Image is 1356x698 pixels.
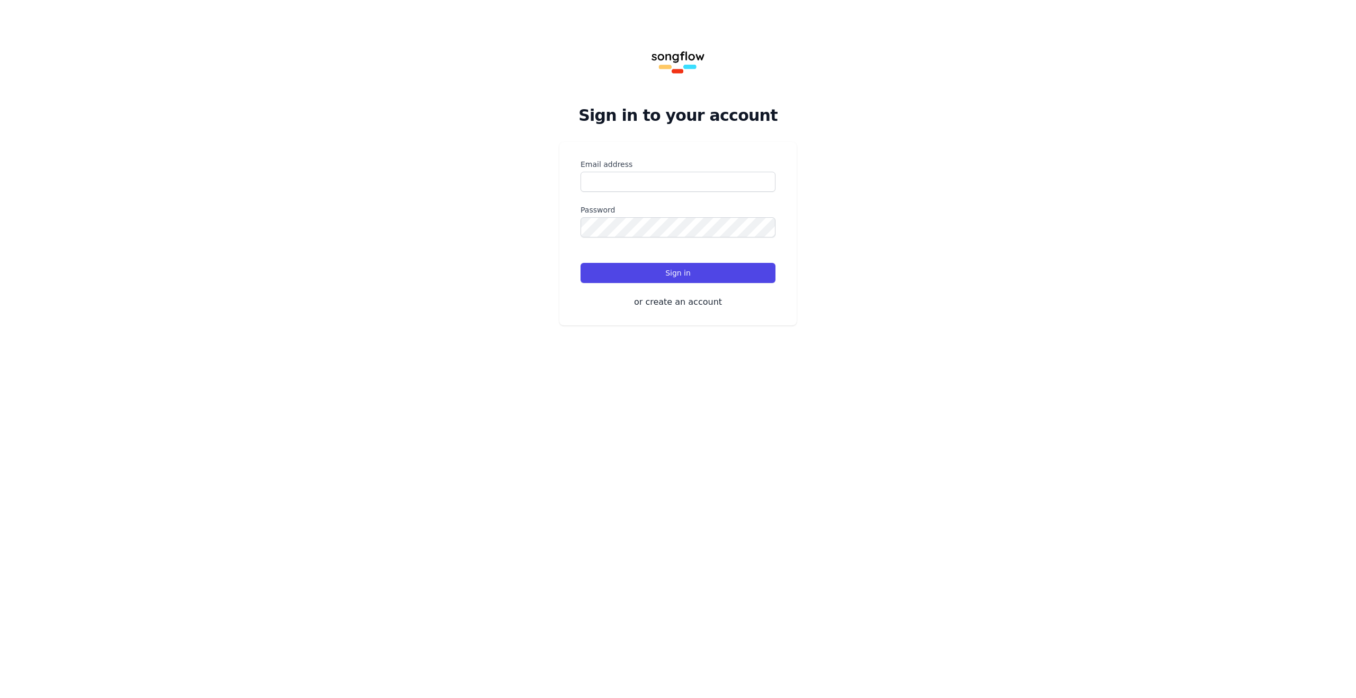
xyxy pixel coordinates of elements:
img: Songflow [644,25,712,93]
label: Password [581,205,775,215]
h2: Sign in to your account [559,106,797,125]
button: or create an account [581,296,775,308]
label: Email address [581,159,775,170]
button: Sign in [581,263,775,283]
